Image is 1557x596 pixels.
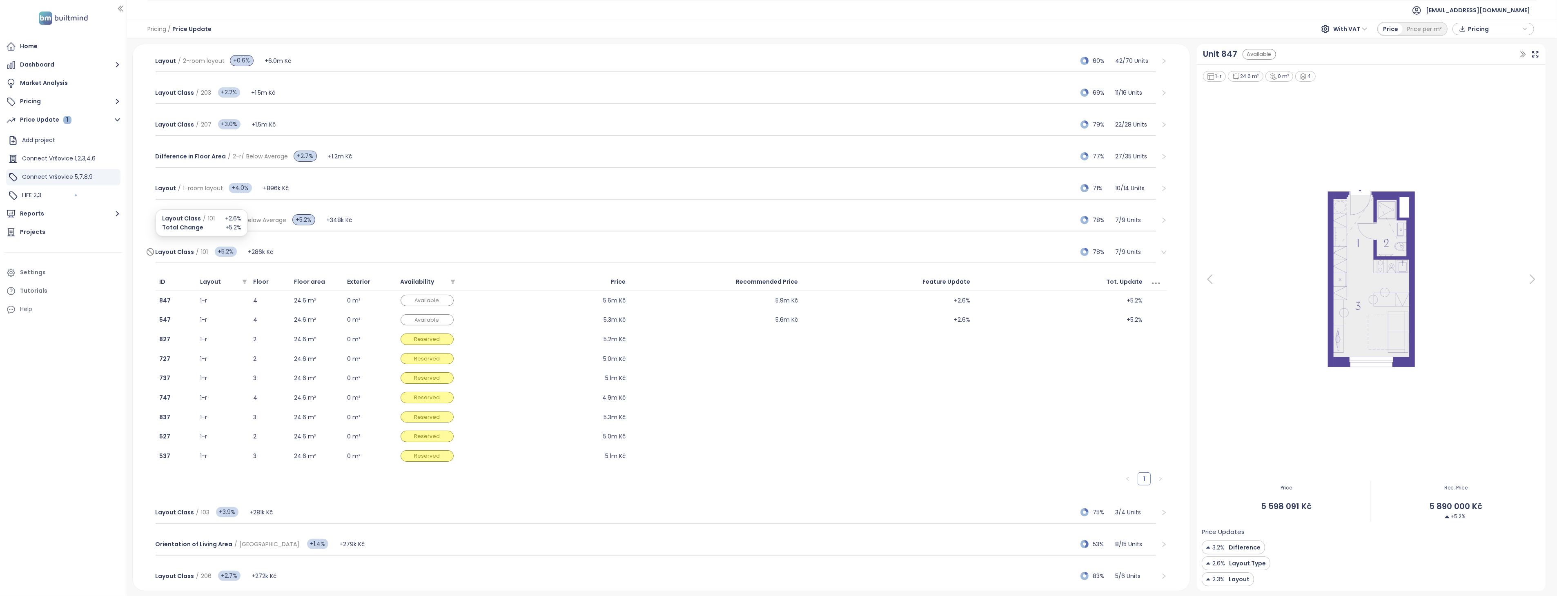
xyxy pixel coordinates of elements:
span: Layout Type [1227,559,1266,568]
span: Layout [156,184,176,192]
a: Tutorials [4,283,123,299]
a: 837 [160,413,171,421]
p: 7 / 9 Units [1115,247,1156,256]
span: +1.4% [307,539,328,549]
p: 11 / 16 Units [1115,88,1156,97]
span: +5.2% [292,214,315,225]
div: Price per m² [1403,23,1446,35]
span: 60% [1093,56,1111,65]
a: 737 [160,374,171,382]
td: 3 [249,368,290,388]
td: 1-r [196,291,249,310]
td: 0 m² [343,310,396,330]
a: 547 [160,316,171,324]
td: 5.9m Kč [630,291,802,310]
img: Decrease [1445,514,1450,519]
span: ID [160,277,192,286]
div: Available [1243,49,1276,60]
span: / [168,22,171,36]
td: 24.6 m² [290,446,343,466]
div: L1FE 2,3 [6,187,120,204]
td: 0 m² [343,291,396,310]
span: +5.2% [1127,315,1143,324]
li: Previous Page [1121,472,1134,485]
span: right [1161,541,1167,547]
button: Pricing [4,93,123,110]
span: filter [450,279,455,284]
span: / [196,508,199,516]
span: Layout Class [162,214,201,222]
span: Pricing [1468,23,1521,35]
td: 4 [249,310,290,330]
div: 0 m² [1265,71,1294,82]
td: 0 m² [343,329,396,349]
span: Layout [1227,575,1250,584]
span: [GEOGRAPHIC_DATA] [240,540,300,548]
span: Floor [254,278,269,286]
span: +281k Kč [249,508,273,516]
td: 5.0m Kč [458,349,630,369]
td: 3 [249,446,290,466]
span: / [242,152,245,160]
span: Recommended Price [736,278,798,286]
div: 24.6 m² [1228,71,1263,82]
span: Layout Class [156,248,194,256]
div: Home [20,41,38,51]
div: Available [401,314,454,326]
span: Below Average [247,152,288,160]
span: 2.3% [1212,575,1225,584]
td: 24.6 m² [290,407,343,427]
span: Price Updates [1202,527,1245,537]
span: / [196,89,199,97]
a: 747 [160,394,171,402]
p: 3 / 4 Units [1115,508,1156,517]
a: Settings [4,265,123,281]
span: 78% [1093,247,1111,256]
td: 5.3m Kč [458,310,630,330]
a: 527 [160,432,171,440]
td: 24.6 m² [290,329,343,349]
div: 1 [63,116,71,124]
span: Connect Vršovice 5,7,8,9 [22,173,93,181]
td: 5.0m Kč [458,427,630,446]
div: Settings [20,267,46,278]
span: right [1161,90,1167,96]
span: +2.2% [218,87,240,98]
span: +5.2% [1127,296,1143,305]
b: 727 [160,355,171,363]
div: Unit 847 [1203,48,1237,60]
p: 27 / 35 Units [1115,152,1156,161]
span: +2.7% [218,571,241,581]
span: / [203,214,206,222]
td: 1-r [196,368,249,388]
div: Available [401,295,454,306]
div: Reserved [401,450,454,462]
span: +3.9% [216,507,238,517]
span: L1FE 2,3 [22,191,41,199]
span: Layout Class [156,89,194,97]
td: 24.6 m² [290,368,343,388]
span: 2.6% [1212,559,1225,568]
span: 69% [1093,88,1111,97]
span: 101 [208,214,215,222]
td: 0 m² [343,349,396,369]
td: 5.1m Kč [458,446,630,466]
td: 1-r [196,349,249,369]
span: +1.2m Kč [328,152,352,160]
td: 1-r [196,427,249,446]
b: 847 [160,296,171,305]
span: 75% [1093,508,1111,517]
span: Below Average [245,216,287,224]
span: +896k Kč [263,184,289,192]
span: Connect Vršovice 1,2,3,4,6 [22,154,96,162]
div: Reserved [401,334,454,345]
span: +6.0m Kč [265,57,291,65]
td: 2 [249,329,290,349]
span: / [196,248,199,256]
p: 7 / 9 Units [1115,216,1156,225]
div: Connect Vršovice 5,7,8,9 [6,169,120,185]
a: Projects [4,224,123,240]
